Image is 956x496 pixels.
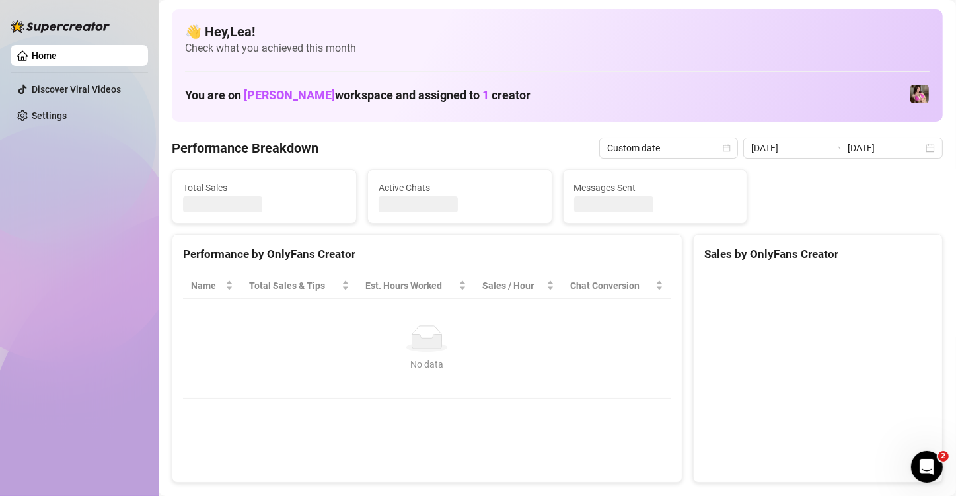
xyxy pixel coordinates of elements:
span: Messages Sent [574,181,737,195]
div: No data [196,357,658,372]
span: swap-right [832,143,842,153]
span: Active Chats [379,181,541,195]
span: Total Sales & Tips [249,278,339,293]
span: 1 [482,88,489,102]
a: Discover Viral Videos [32,84,121,95]
th: Total Sales & Tips [241,273,357,299]
span: Chat Conversion [570,278,652,293]
span: to [832,143,842,153]
span: [PERSON_NAME] [244,88,335,102]
img: logo-BBDzfeDw.svg [11,20,110,33]
div: Performance by OnlyFans Creator [183,245,671,263]
iframe: Intercom live chat [911,451,943,483]
span: 2 [938,451,949,462]
th: Chat Conversion [562,273,671,299]
span: Total Sales [183,181,346,195]
input: Start date [751,141,827,155]
a: Home [32,50,57,61]
div: Sales by OnlyFans Creator [704,245,932,263]
span: calendar [723,144,731,152]
h1: You are on workspace and assigned to creator [185,88,531,103]
th: Name [183,273,241,299]
span: Name [191,278,223,293]
th: Sales / Hour [474,273,563,299]
img: Nanner [910,85,929,103]
a: Settings [32,110,67,121]
h4: Performance Breakdown [172,139,318,157]
span: Check what you achieved this month [185,41,930,56]
h4: 👋 Hey, Lea ! [185,22,930,41]
input: End date [848,141,923,155]
div: Est. Hours Worked [365,278,456,293]
span: Sales / Hour [482,278,544,293]
span: Custom date [607,138,730,158]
